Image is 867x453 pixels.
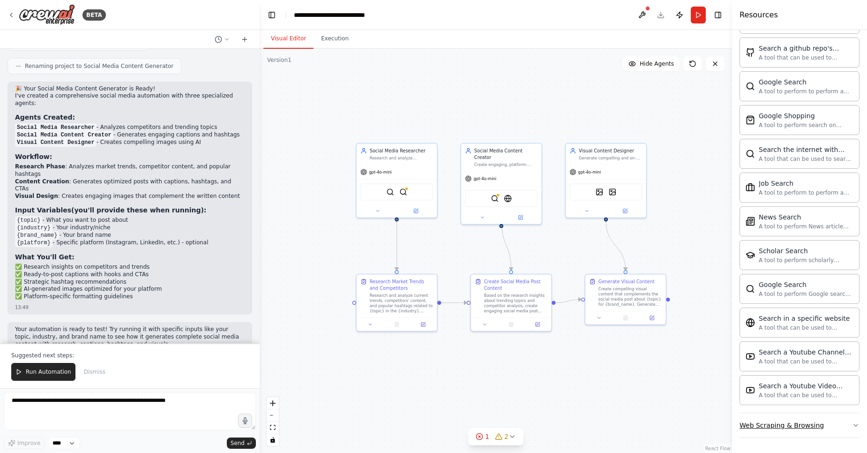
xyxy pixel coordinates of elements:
[11,363,75,381] button: Run Automation
[623,56,680,71] button: Hide Agents
[11,352,248,359] p: Suggested next steps:
[746,115,755,125] img: SerpApiGoogleShoppingTool
[15,138,97,147] code: Visual Content Designer
[598,279,655,285] div: Generate Visual Content
[84,368,105,376] span: Dismiss
[759,257,853,264] div: A tool to perform scholarly literature search with a search_query.
[759,314,853,323] div: Search in a specific website
[17,439,40,447] span: Improve
[15,232,245,239] li: - Your brand name
[15,231,59,240] code: {brand_name}
[759,347,853,357] div: Search a Youtube Channels content
[15,193,58,199] strong: Visual Design
[746,385,755,395] img: YoutubeVideoSearchTool
[15,123,97,132] code: Social Media Researcher
[746,48,755,57] img: GithubSearchTool
[237,34,252,45] button: Start a new chat
[474,162,538,167] div: Create engaging, platform-optimized social media posts about {topic} with compelling captions, st...
[15,216,42,225] code: {topic}
[263,29,314,49] button: Visual Editor
[474,148,538,161] div: Social Media Content Creator
[15,264,245,300] p: ✅ Research insights on competitors and trends ✅ Ready-to-post captions with hooks and CTAs ✅ Stra...
[759,392,853,399] div: A tool that can be used to semantic search a query from a Youtube Video content.
[759,88,853,95] div: A tool to perform to perform a Google search with a search_query.
[267,397,279,409] button: zoom in
[608,188,616,196] img: DallETool
[759,290,853,298] div: A tool to perform Google search with a search_query.
[759,381,853,391] div: Search a Youtube Video content
[211,34,233,45] button: Switch to previous chat
[79,363,110,381] button: Dismiss
[603,221,629,270] g: Edge from 71d28507-d4b0-4917-9fcd-fc2b1bdc663b to 1ccebb5a-5c8c-49c0-964e-ac0e065ce443
[15,139,245,146] li: - Creates compelling images using AI
[484,279,547,292] div: Create Social Media Post Content
[26,368,71,376] span: Run Automation
[759,77,853,87] div: Google Search
[15,206,71,214] strong: Input Variables
[19,4,75,25] img: Logo
[579,155,642,160] div: Generate compelling and on-brand visual content for social media posts about {topic}, creating im...
[294,10,391,20] nav: breadcrumb
[746,217,755,226] img: SerplyNewsSearchTool
[356,274,437,332] div: Research Market Trends and CompetitorsResearch and analyze current trends, competitors' content, ...
[555,296,581,306] g: Edge from d6e944f2-7b21-40b9-9fbe-9f0f36b9c191 to 1ccebb5a-5c8c-49c0-964e-ac0e065ce443
[15,131,113,139] code: Social Media Content Creator
[267,397,279,446] div: React Flow controls
[461,143,542,225] div: Social Media Content CreatorCreate engaging, platform-optimized social media posts about {topic} ...
[468,428,523,445] button: 12
[526,320,549,328] button: Open in side panel
[369,169,392,174] span: gpt-4o-mini
[15,131,245,139] li: - Generates engaging captions and hashtags
[386,188,394,196] img: SerperDevTool
[498,220,515,270] g: Edge from 78064031-8c71-4155-919a-a6025213e895 to d6e944f2-7b21-40b9-9fbe-9f0f36b9c191
[4,437,45,449] button: Improve
[504,432,508,441] span: 2
[585,274,666,325] div: Generate Visual ContentCreate compelling visual content that complements the social media post ab...
[740,413,860,438] button: Web Scraping & Browsing
[640,60,674,68] span: Hide Agents
[394,221,400,270] g: Edge from 5ee6aee4-551a-4a3e-8a1f-a86eae4ae110 to 6357a2d3-5a3a-4871-bde6-ca5ada4d00af
[470,274,552,332] div: Create Social Media Post ContentBased on the research insights about trending topics and competit...
[578,169,601,174] span: gpt-4o-mini
[15,193,245,200] li: : Creates engaging images that complement the written content
[238,414,252,428] button: Click to speak your automation idea
[759,358,853,365] div: A tool that can be used to semantic search a query from a Youtube Channels content.
[267,409,279,422] button: zoom out
[491,195,499,203] img: SerplyWebSearchTool
[473,176,496,181] span: gpt-4o-mini
[397,207,434,215] button: Open in side panel
[25,62,173,70] span: Renaming project to Social Media Content Generator
[15,224,52,232] code: {industry}
[15,153,52,160] strong: Workflow:
[441,299,466,306] g: Edge from 6357a2d3-5a3a-4871-bde6-ca5ada4d00af to d6e944f2-7b21-40b9-9fbe-9f0f36b9c191
[485,432,489,441] span: 1
[612,314,639,322] button: No output available
[15,253,75,261] strong: What You'll Get:
[759,145,853,154] div: Search the internet with Serper
[759,121,853,129] div: A tool to perform search on Google shopping with a search_query.
[227,438,256,449] button: Send
[370,293,433,314] div: Research and analyze current trends, competitors' content, and popular hashtags related to {topic...
[15,163,245,178] li: : Analyzes market trends, competitor content, and popular hashtags
[15,205,245,215] h3: (you'll provide these when running):
[484,293,547,314] div: Based on the research insights about trending topics and competitor analysis, create engaging soc...
[759,189,853,196] div: A tool to perform to perform a job search in the [GEOGRAPHIC_DATA] with a search_query.
[504,195,512,203] img: WebsiteSearchTool
[711,8,725,22] button: Hide right sidebar
[746,318,755,327] img: WebsiteSearchTool
[370,148,433,154] div: Social Media Researcher
[15,178,245,193] li: : Generates optimized posts with captions, hashtags, and CTAs
[746,352,755,361] img: YoutubeChannelSearchTool
[370,279,433,292] div: Research Market Trends and Competitors
[399,188,407,196] img: SerpApiGoogleSearchTool
[746,284,755,294] img: SerplyWebSearchTool
[740,421,824,430] div: Web Scraping & Browsing
[596,188,604,196] img: DallETool
[15,124,245,131] li: - Analyzes competitors and trending topics
[598,286,662,307] div: Create compelling visual content that complements the social media post about {topic} for {brand_...
[267,56,291,64] div: Version 1
[759,44,853,53] div: Search a github repo's content
[565,143,647,218] div: Visual Content DesignerGenerate compelling and on-brand visual content for social media posts abo...
[231,439,245,447] span: Send
[82,9,106,21] div: BETA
